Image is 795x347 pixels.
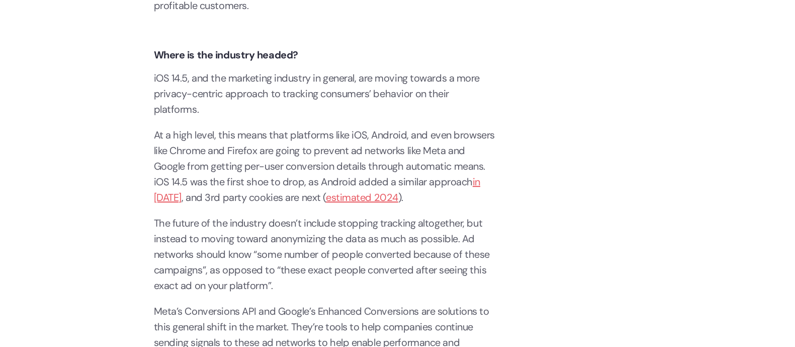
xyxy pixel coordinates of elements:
[154,127,496,205] p: At a high level, this means that platforms like iOS, Android, and even browsers like Chrome and F...
[154,71,496,117] p: iOS 14.5, and the marketing industry in general, are moving towards a more privacy-centric approa...
[154,216,496,294] p: The future of the industry doesn’t include stopping tracking altogether, but instead to moving to...
[154,48,298,61] strong: Where is the industry headed?
[154,175,480,204] a: in [DATE]
[154,24,496,39] p: ‍
[326,191,398,204] a: estimated 2024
